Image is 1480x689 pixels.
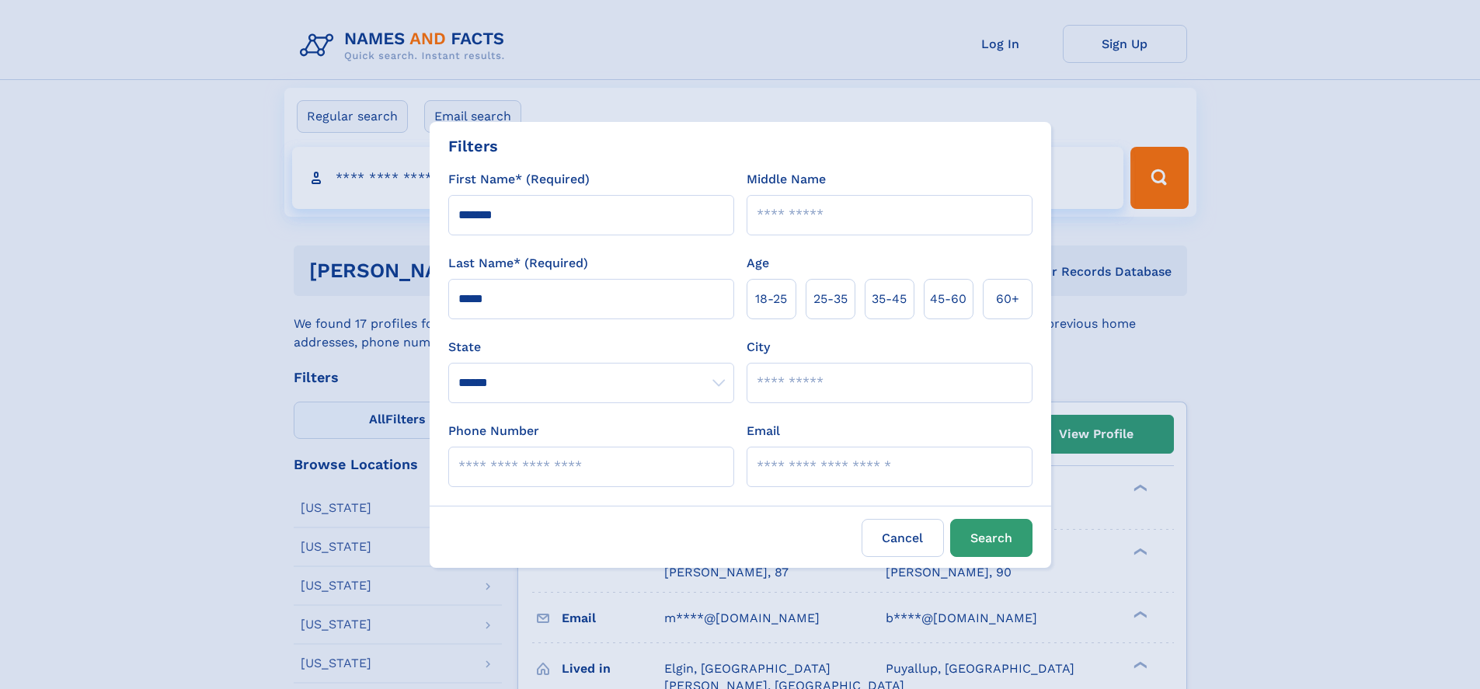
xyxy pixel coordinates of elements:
[813,290,848,308] span: 25‑35
[448,338,734,357] label: State
[448,170,590,189] label: First Name* (Required)
[747,254,769,273] label: Age
[950,519,1033,557] button: Search
[996,290,1019,308] span: 60+
[862,519,944,557] label: Cancel
[747,338,770,357] label: City
[930,290,966,308] span: 45‑60
[448,134,498,158] div: Filters
[747,422,780,440] label: Email
[872,290,907,308] span: 35‑45
[747,170,826,189] label: Middle Name
[448,254,588,273] label: Last Name* (Required)
[448,422,539,440] label: Phone Number
[755,290,787,308] span: 18‑25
